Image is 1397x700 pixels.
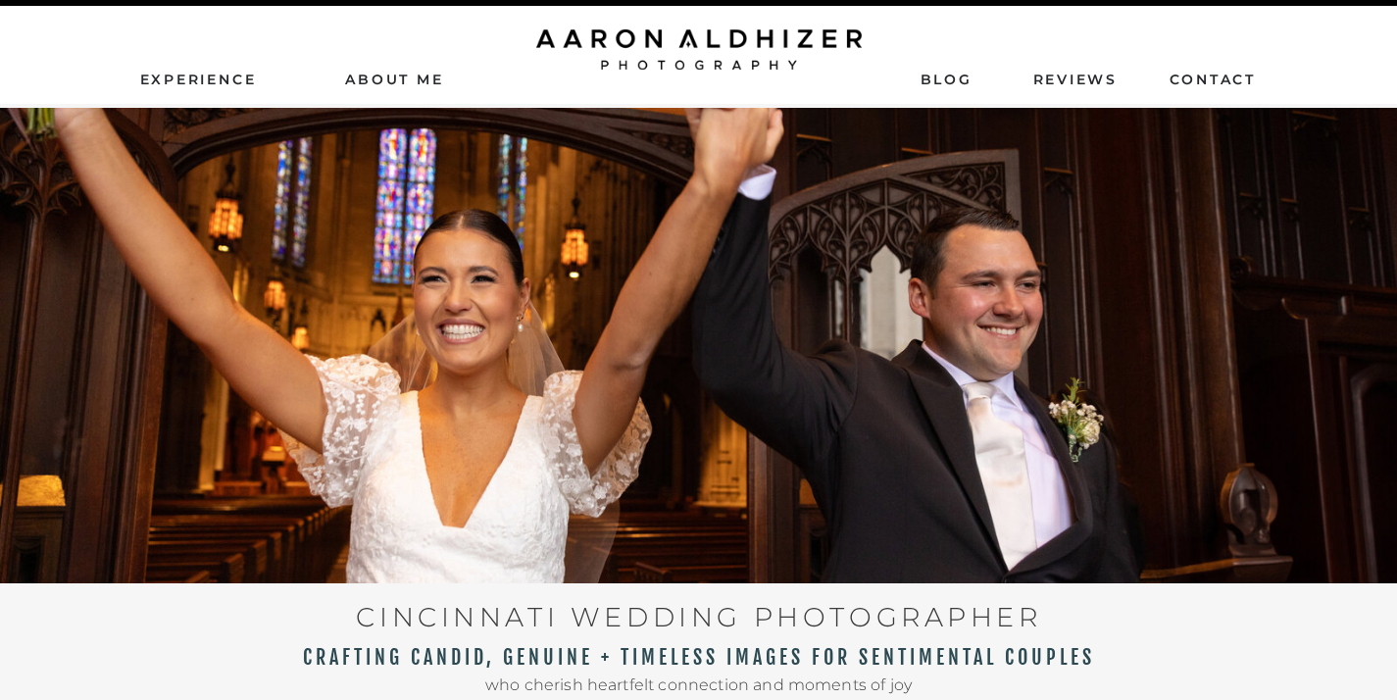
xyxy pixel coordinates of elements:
h1: CINCINNATI WEDDING PHOTOGRAPHER [276,594,1123,626]
a: Blog [921,70,972,87]
h2: who cherish heartfelt connection and moments of joy [222,672,1176,694]
a: contact [1170,70,1258,87]
a: Experience [140,70,260,87]
a: AbouT ME [325,70,465,87]
h2: CRAFTING CANDID, GENUINE + TIMELESS IMAGES FOR SENTIMENTAL COUPLES [222,646,1176,669]
a: ReviEws [1033,70,1122,87]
